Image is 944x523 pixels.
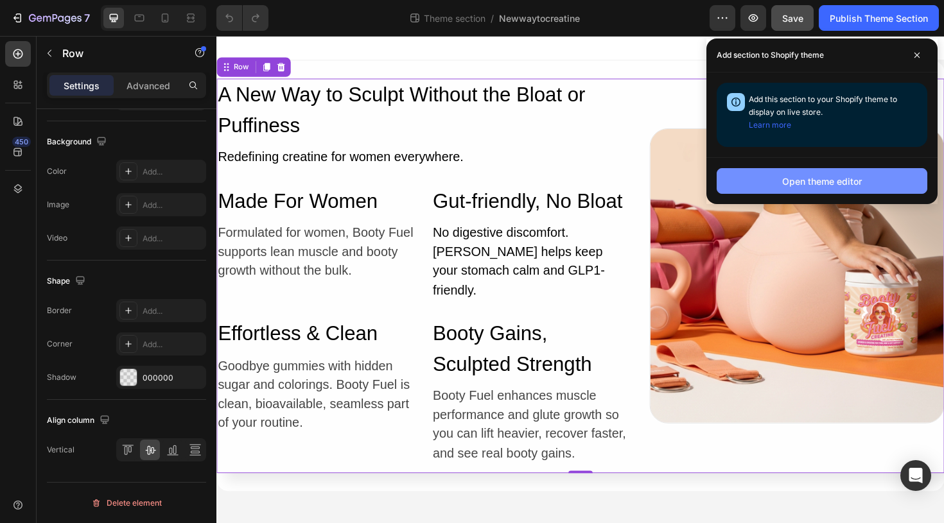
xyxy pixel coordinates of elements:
div: Shape [47,273,88,290]
iframe: Design area [216,36,944,523]
p: Add section to Shopify theme [717,49,824,62]
span: Theme section [421,12,488,25]
div: Video [47,232,67,244]
span: / [491,12,494,25]
div: Add... [143,305,203,317]
div: Publish Theme Section [830,12,928,25]
img: gempages_570654032822011104-538d886a-0718-42c0-be07-104d03548d44.jpg [459,98,770,409]
div: Row [15,27,37,39]
div: 450 [12,137,31,147]
div: Add... [143,233,203,244]
h2: Gut-friendly, No Bloat [227,157,437,192]
div: Color [47,166,67,177]
div: Add... [143,166,203,178]
div: Add... [143,200,203,211]
button: Save [771,5,814,31]
p: Settings [64,79,100,92]
button: Delete element [47,493,206,513]
span: Add this section to your Shopify theme to display on live store. [749,94,897,130]
button: Learn more [749,119,791,132]
button: Open theme editor [717,168,927,194]
div: Undo/Redo [216,5,268,31]
div: Border [47,305,72,316]
span: Newwaytocreatine [499,12,580,25]
h2: Booty Gains, Sculpted Strength [227,298,437,364]
button: 7 [5,5,96,31]
div: Background [47,133,109,151]
div: Align column [47,412,112,429]
div: Image [47,199,69,210]
div: 000000 [143,372,203,384]
p: No digestive discomfort. [PERSON_NAME] helps keep your stomach calm and GLP1-friendly. [229,198,435,279]
p: Booty Fuel enhances muscle performance and glute growth so you can lift heavier, recover faster, ... [229,370,435,451]
p: 7 [84,10,90,26]
div: Open Intercom Messenger [900,460,931,491]
div: Vertical [47,444,74,456]
div: Corner [47,338,73,350]
p: Row [62,46,171,61]
p: Goodbye gummies with hidden sugar and colorings. Booty Fuel is clean, bioavailable, seamless part... [1,339,208,420]
div: Add... [143,339,203,350]
button: Publish Theme Section [819,5,939,31]
p: Advanced [127,79,170,92]
div: Open theme editor [782,175,862,188]
span: Save [782,13,803,24]
div: Delete element [91,495,162,511]
div: Shadow [47,372,76,383]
